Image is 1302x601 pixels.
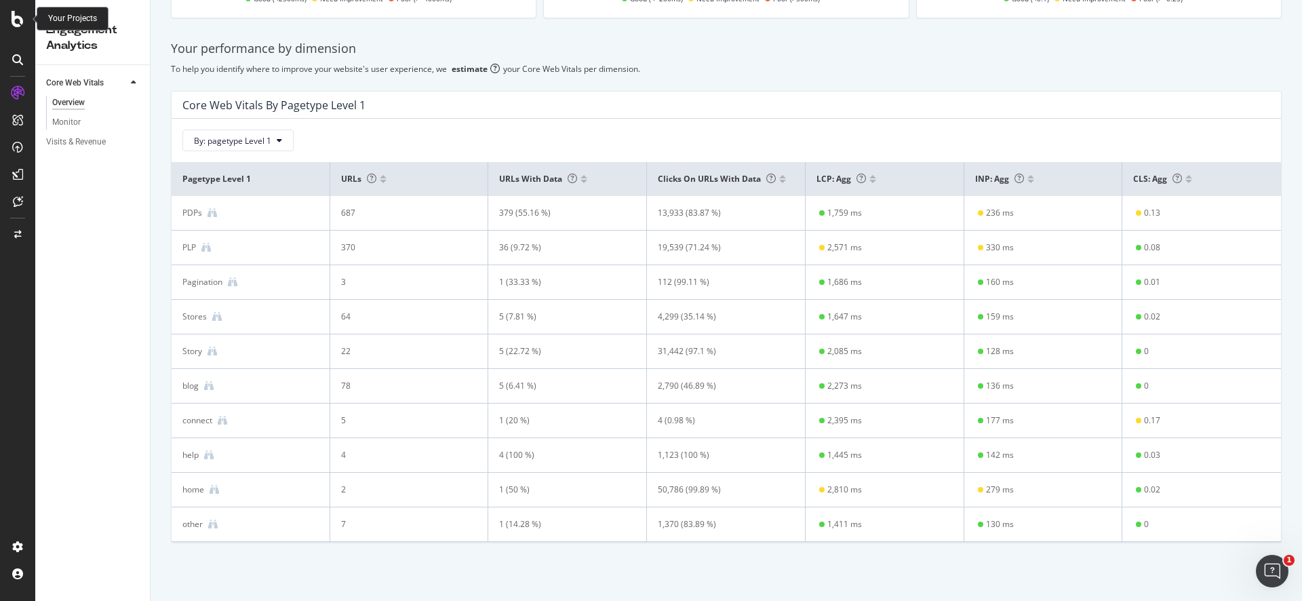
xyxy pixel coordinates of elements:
[986,207,1014,219] div: 236 ms
[46,135,106,149] div: Visits & Revenue
[975,173,1024,185] span: INP: Agg
[182,414,212,427] div: connect
[182,311,207,323] div: Stores
[341,484,464,496] div: 2
[499,449,622,461] div: 4 (100 %)
[171,63,1282,75] div: To help you identify where to improve your website's user experience, we your Core Web Vitals per...
[1144,345,1149,357] div: 0
[182,173,315,185] span: pagetype Level 1
[341,276,464,288] div: 3
[986,345,1014,357] div: 128 ms
[341,449,464,461] div: 4
[986,518,1014,530] div: 130 ms
[499,518,622,530] div: 1 (14.28 %)
[827,311,862,323] div: 1,647 ms
[1144,449,1160,461] div: 0.03
[182,518,203,530] div: other
[1284,555,1295,566] span: 1
[499,276,622,288] div: 1 (33.33 %)
[658,241,781,254] div: 19,539 (71.24 %)
[1144,484,1160,496] div: 0.02
[1144,518,1149,530] div: 0
[52,96,140,110] a: Overview
[341,241,464,254] div: 370
[341,380,464,392] div: 78
[658,380,781,392] div: 2,790 (46.89 %)
[1144,311,1160,323] div: 0.02
[658,207,781,219] div: 13,933 (83.87 %)
[827,345,862,357] div: 2,085 ms
[658,414,781,427] div: 4 (0.98 %)
[499,241,622,254] div: 36 (9.72 %)
[182,98,366,112] div: Core Web Vitals By pagetype Level 1
[827,414,862,427] div: 2,395 ms
[182,207,202,219] div: PDPs
[499,414,622,427] div: 1 (20 %)
[182,484,204,496] div: home
[48,13,97,24] div: Your Projects
[52,115,140,130] a: Monitor
[1144,276,1160,288] div: 0.01
[46,76,127,90] a: Core Web Vitals
[1256,555,1288,587] iframe: Intercom live chat
[182,345,202,357] div: Story
[1133,173,1182,185] span: CLS: Agg
[171,40,1282,58] div: Your performance by dimension
[46,135,140,149] a: Visits & Revenue
[1144,207,1160,219] div: 0.13
[1144,414,1160,427] div: 0.17
[499,207,622,219] div: 379 (55.16 %)
[986,449,1014,461] div: 142 ms
[986,380,1014,392] div: 136 ms
[182,241,196,254] div: PLP
[341,518,464,530] div: 7
[986,311,1014,323] div: 159 ms
[46,76,104,90] div: Core Web Vitals
[182,276,222,288] div: Pagination
[986,241,1014,254] div: 330 ms
[827,241,862,254] div: 2,571 ms
[827,380,862,392] div: 2,273 ms
[827,449,862,461] div: 1,445 ms
[499,380,622,392] div: 5 (6.41 %)
[827,518,862,530] div: 1,411 ms
[658,484,781,496] div: 50,786 (99.89 %)
[194,135,271,147] span: By: pagetype Level 1
[658,173,776,185] span: Clicks on URLs with data
[658,449,781,461] div: 1,123 (100 %)
[827,276,862,288] div: 1,686 ms
[986,414,1014,427] div: 177 ms
[341,311,464,323] div: 64
[986,484,1014,496] div: 279 ms
[341,207,464,219] div: 687
[658,518,781,530] div: 1,370 (83.89 %)
[499,173,577,185] span: URLs with data
[52,115,81,130] div: Monitor
[499,484,622,496] div: 1 (50 %)
[46,22,139,54] div: Engagement Analytics
[658,276,781,288] div: 112 (99.11 %)
[341,345,464,357] div: 22
[499,311,622,323] div: 5 (7.81 %)
[341,173,376,185] span: URLs
[658,345,781,357] div: 31,442 (97.1 %)
[1144,380,1149,392] div: 0
[341,414,464,427] div: 5
[452,63,488,75] div: estimate
[827,484,862,496] div: 2,810 ms
[182,130,294,151] button: By: pagetype Level 1
[827,207,862,219] div: 1,759 ms
[182,380,199,392] div: blog
[1144,241,1160,254] div: 0.08
[816,173,866,185] span: LCP: Agg
[986,276,1014,288] div: 160 ms
[52,96,85,110] div: Overview
[658,311,781,323] div: 4,299 (35.14 %)
[182,449,199,461] div: help
[499,345,622,357] div: 5 (22.72 %)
